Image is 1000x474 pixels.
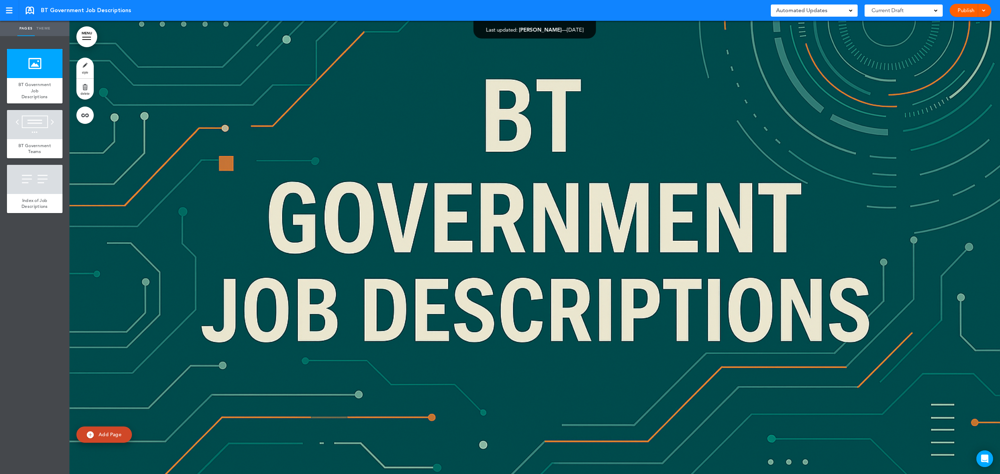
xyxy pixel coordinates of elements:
div: — [486,27,584,32]
span: Last updated: [486,26,518,33]
span: [DATE] [567,26,584,33]
span: Add Page [99,431,122,438]
a: style [76,58,94,78]
a: Theme [35,21,52,36]
span: BT Government Job Descriptions [41,7,131,14]
a: Index of Job Descriptions [7,194,62,213]
img: add.svg [87,431,94,438]
span: Index of Job Descriptions [22,197,48,210]
a: Pages [17,21,35,36]
span: Current Draft [872,6,903,15]
a: Add Page [76,426,132,443]
a: MENU [76,26,97,47]
a: delete [76,79,94,100]
span: style [82,70,88,74]
span: BT Government Job Descriptions [18,82,51,100]
a: Publish [955,4,977,17]
div: Open Intercom Messenger [976,450,993,467]
span: [PERSON_NAME] [519,26,562,33]
a: BT Government Job Descriptions [7,78,62,103]
span: delete [81,91,90,95]
span: Automated Updates [776,6,827,15]
span: BT Government Teams [18,143,51,155]
a: BT Government Teams [7,139,62,158]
